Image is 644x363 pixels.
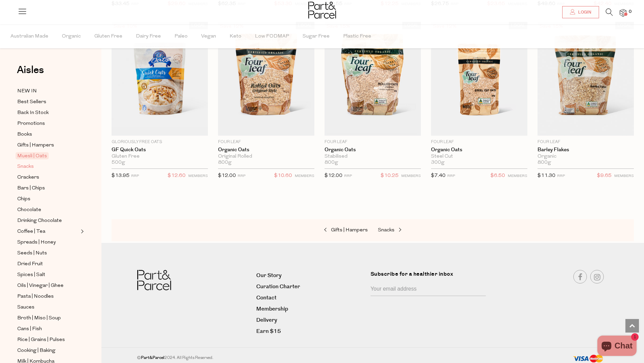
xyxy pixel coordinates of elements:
span: Organic [62,25,81,48]
span: 500g [112,160,125,166]
small: RRP [238,174,245,178]
small: MEMBERS [614,174,634,178]
img: Barley Flakes [538,22,634,136]
a: Dried Fruit [17,260,79,268]
span: Coffee | Tea [17,228,45,236]
span: $7.40 [431,173,446,178]
a: Our Story [256,271,365,280]
a: Back In Stock [17,109,79,117]
a: Curation Charter [256,282,365,291]
span: 300g [431,160,445,166]
a: Promotions [17,119,79,128]
a: Organic Oats [325,147,421,153]
span: Pasta | Noodles [17,293,54,301]
span: Best Sellers [17,98,46,106]
span: Snacks [378,228,395,233]
span: $12.00 [325,173,342,178]
b: Part&Parcel [141,355,164,361]
a: NEW IN [17,87,79,95]
a: Best Sellers [17,98,79,106]
span: $6.50 [491,172,505,180]
span: Dairy Free [136,25,161,48]
a: 0 [620,9,626,16]
small: RRP [344,174,352,178]
span: Low FODMAP [255,25,289,48]
img: Organic Oats [431,22,527,136]
a: Bars | Chips [17,184,79,192]
div: Original Rolled [218,154,314,160]
span: Dried Fruit [17,260,43,268]
span: $10.25 [381,172,399,180]
span: Books [17,131,32,139]
a: Broth | Miso | Soup [17,314,79,322]
small: RRP [131,174,139,178]
a: Oils | Vinegar | Ghee [17,281,79,290]
a: Sauces [17,303,79,312]
a: Membership [256,304,365,314]
small: MEMBERS [508,174,527,178]
span: Spreads | Honey [17,239,56,247]
span: Login [576,9,591,15]
span: $11.30 [538,173,555,178]
a: Pasta | Noodles [17,292,79,301]
a: Gifts | Hampers [17,141,79,150]
span: $13.95 [112,173,129,178]
span: Chocolate [17,206,41,214]
button: Expand/Collapse Coffee | Tea [79,227,84,235]
span: Gifts | Hampers [331,228,368,233]
span: Crackers [17,174,39,182]
p: Gloriously Free Oats [112,139,208,145]
small: MEMBERS [188,174,208,178]
div: Gluten Free [112,154,208,160]
a: Snacks [378,226,446,235]
a: Books [17,130,79,139]
a: Muesli | Oats [17,152,79,160]
a: Crackers [17,173,79,182]
span: 800g [218,160,232,166]
span: $12.00 [218,173,236,178]
a: Spices | Salt [17,271,79,279]
a: Chips [17,195,79,203]
div: © 2024. All Rights Reserved. [137,355,500,361]
img: Organic Oats [325,22,421,136]
span: $9.65 [597,172,612,180]
span: 0 [627,9,633,15]
a: Rice | Grains | Pulses [17,336,79,344]
span: Cans | Fish [17,325,42,333]
a: Snacks [17,162,79,171]
span: Promotions [17,120,45,128]
small: RRP [447,174,455,178]
p: Four Leaf [538,139,634,145]
a: Delivery [256,316,365,325]
a: Seeds | Nuts [17,249,79,257]
span: 800g [325,160,338,166]
inbox-online-store-chat: Shopify online store chat [595,336,639,358]
a: Earn $15 [256,327,365,336]
span: Sauces [17,303,34,312]
img: Part&Parcel [137,270,171,291]
div: Organic [538,154,634,160]
span: Drinking Chocolate [17,217,62,225]
small: RRP [557,174,565,178]
span: Sugar Free [303,25,330,48]
span: Snacks [17,163,34,171]
span: Plastic Free [343,25,371,48]
span: Cooking | Baking [17,347,55,355]
span: NEW IN [17,87,37,95]
span: $10.60 [274,172,292,180]
span: Rice | Grains | Pulses [17,336,65,344]
img: Part&Parcel [308,2,336,19]
span: Spices | Salt [17,271,45,279]
span: Paleo [174,25,188,48]
a: Organic Oats [218,147,314,153]
a: GF Quick Oats [112,147,208,153]
small: MEMBERS [295,174,314,178]
span: Aisles [17,63,44,77]
a: Coffee | Tea [17,227,79,236]
p: Four Leaf [325,139,421,145]
span: Seeds | Nuts [17,249,47,257]
div: Stabilised [325,154,421,160]
a: Gifts | Hampers [300,226,368,235]
span: 800g [538,160,551,166]
p: Four Leaf [218,139,314,145]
